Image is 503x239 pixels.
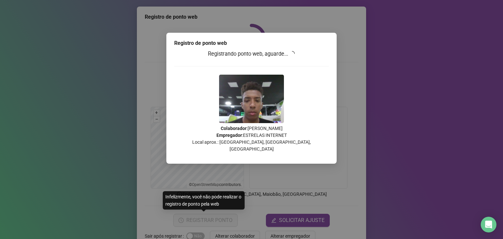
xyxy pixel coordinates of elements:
p: : [PERSON_NAME] : ESTRELAS INTERNET Local aprox.: [GEOGRAPHIC_DATA], [GEOGRAPHIC_DATA], [GEOGRAPH... [174,125,329,153]
h3: Registrando ponto web, aguarde... [174,50,329,58]
div: Registro de ponto web [174,39,329,47]
div: Open Intercom Messenger [481,217,496,232]
div: Infelizmente, você não pode realizar o registro de ponto pela web [163,191,245,210]
span: loading [289,51,295,57]
strong: Empregador [216,133,242,138]
img: 9k= [219,75,284,123]
strong: Colaborador [221,126,247,131]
